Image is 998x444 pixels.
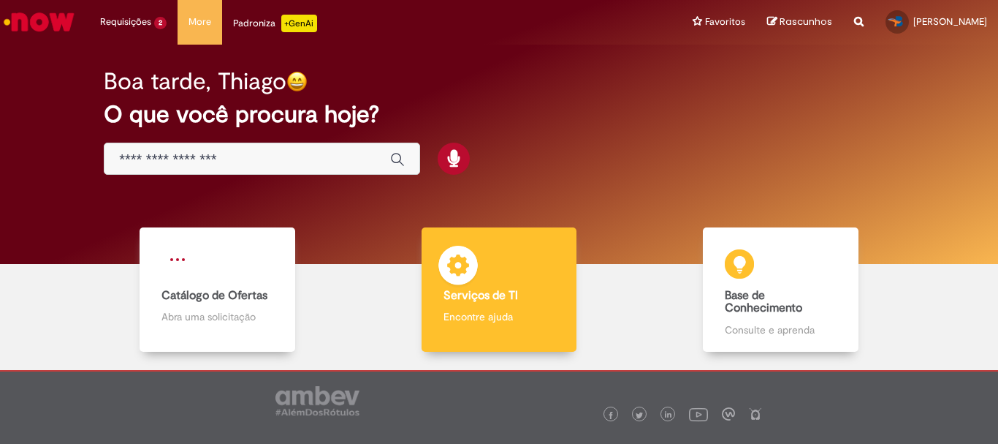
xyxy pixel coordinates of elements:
[161,309,273,324] p: Abra uma solicitação
[689,405,708,424] img: logo_footer_youtube.png
[443,288,518,303] b: Serviços de TI
[665,411,672,420] img: logo_footer_linkedin.png
[275,386,359,415] img: logo_footer_ambev_rotulo_gray.png
[725,288,802,316] b: Base de Conhecimento
[767,15,832,29] a: Rascunhos
[104,69,286,94] h2: Boa tarde, Thiago
[104,102,894,127] h2: O que você procura hoje?
[100,15,151,29] span: Requisições
[705,15,745,29] span: Favoritos
[722,407,735,421] img: logo_footer_workplace.png
[443,309,555,324] p: Encontre ajuda
[640,227,921,352] a: Base de Conhecimento Consulte e aprenda
[161,288,267,303] b: Catálogo de Ofertas
[607,412,614,419] img: logo_footer_facebook.png
[913,15,987,28] span: [PERSON_NAME]
[780,15,832,29] span: Rascunhos
[749,407,762,421] img: logo_footer_naosei.png
[636,412,643,419] img: logo_footer_twitter.png
[725,323,836,337] p: Consulte e aprenda
[188,15,211,29] span: More
[286,71,308,92] img: happy-face.png
[1,7,77,37] img: ServiceNow
[281,15,317,32] p: +GenAi
[358,227,639,352] a: Serviços de TI Encontre ajuda
[154,17,167,29] span: 2
[77,227,358,352] a: Catálogo de Ofertas Abra uma solicitação
[233,15,317,32] div: Padroniza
